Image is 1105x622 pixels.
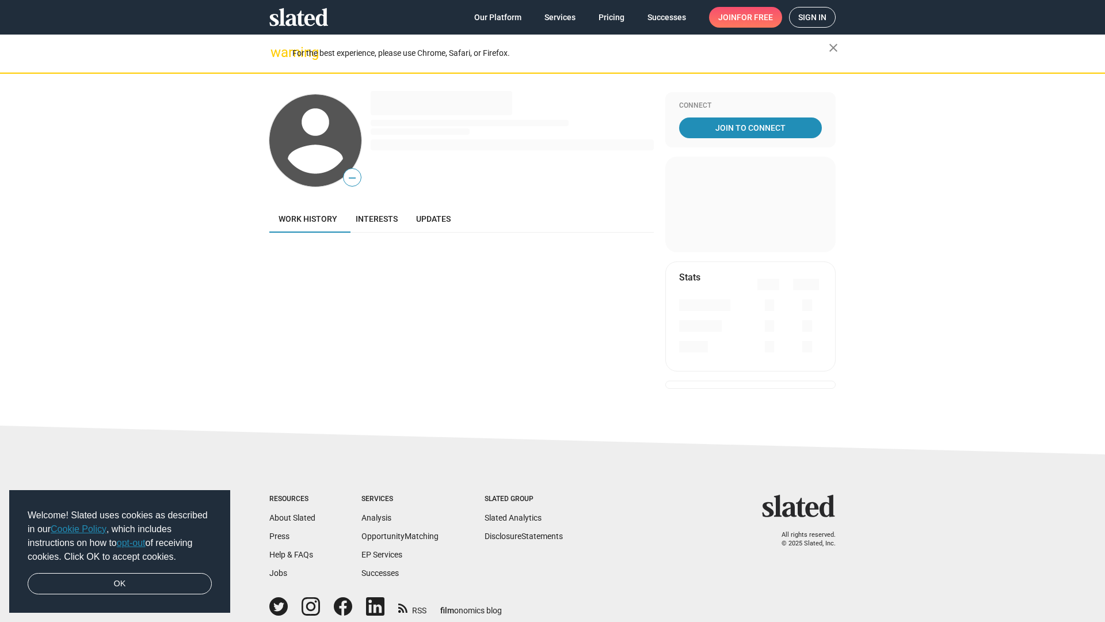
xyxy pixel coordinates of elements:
[679,101,822,111] div: Connect
[679,271,700,283] mat-card-title: Stats
[269,550,313,559] a: Help & FAQs
[28,509,212,564] span: Welcome! Slated uses cookies as described in our , which includes instructions on how to of recei...
[647,7,686,28] span: Successes
[361,550,402,559] a: EP Services
[465,7,531,28] a: Our Platform
[344,170,361,185] span: —
[737,7,773,28] span: for free
[270,45,284,59] mat-icon: warning
[361,568,399,578] a: Successes
[416,214,451,223] span: Updates
[51,524,106,534] a: Cookie Policy
[544,7,576,28] span: Services
[681,117,820,138] span: Join To Connect
[789,7,836,28] a: Sign in
[117,538,146,548] a: opt-out
[718,7,773,28] span: Join
[474,7,521,28] span: Our Platform
[679,117,822,138] a: Join To Connect
[356,214,398,223] span: Interests
[279,214,337,223] span: Work history
[346,205,407,233] a: Interests
[361,532,439,541] a: OpportunityMatching
[292,45,829,61] div: For the best experience, please use Chrome, Safari, or Firefox.
[485,495,563,504] div: Slated Group
[361,513,391,522] a: Analysis
[269,513,315,522] a: About Slated
[599,7,624,28] span: Pricing
[826,41,840,55] mat-icon: close
[709,7,782,28] a: Joinfor free
[269,205,346,233] a: Work history
[440,596,502,616] a: filmonomics blog
[9,490,230,613] div: cookieconsent
[269,532,289,541] a: Press
[589,7,634,28] a: Pricing
[361,495,439,504] div: Services
[769,531,836,548] p: All rights reserved. © 2025 Slated, Inc.
[440,606,454,615] span: film
[638,7,695,28] a: Successes
[407,205,460,233] a: Updates
[535,7,585,28] a: Services
[485,513,542,522] a: Slated Analytics
[269,495,315,504] div: Resources
[485,532,563,541] a: DisclosureStatements
[28,573,212,595] a: dismiss cookie message
[398,598,426,616] a: RSS
[269,568,287,578] a: Jobs
[798,7,826,27] span: Sign in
